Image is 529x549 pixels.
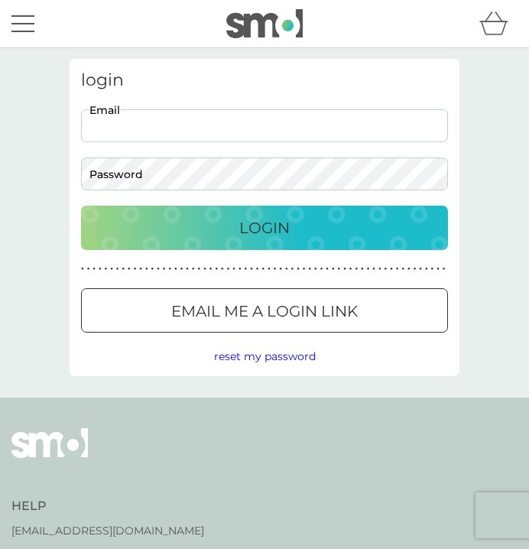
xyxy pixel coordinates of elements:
[268,265,271,273] p: ●
[361,265,364,273] p: ●
[419,265,422,273] p: ●
[407,265,411,273] p: ●
[221,265,224,273] p: ●
[11,498,204,515] h4: Help
[110,265,113,273] p: ●
[214,349,316,363] span: reset my password
[11,522,204,539] a: [EMAIL_ADDRESS][DOMAIN_NAME]
[372,265,375,273] p: ●
[163,265,166,273] p: ●
[145,265,148,273] p: ●
[431,265,434,273] p: ●
[332,265,335,273] p: ●
[87,265,90,273] p: ●
[215,265,218,273] p: ●
[186,265,189,273] p: ●
[11,428,88,480] img: smol
[209,265,213,273] p: ●
[168,265,171,273] p: ●
[232,265,235,273] p: ●
[303,265,306,273] p: ●
[239,216,290,240] p: Login
[479,8,518,39] div: basket
[92,265,96,273] p: ●
[390,265,393,273] p: ●
[203,265,206,273] p: ●
[198,265,201,273] p: ●
[134,265,137,273] p: ●
[378,265,381,273] p: ●
[11,9,34,38] button: menu
[320,265,323,273] p: ●
[139,265,142,273] p: ●
[157,265,160,273] p: ●
[256,265,259,273] p: ●
[227,265,230,273] p: ●
[425,265,428,273] p: ●
[151,265,154,273] p: ●
[437,265,440,273] p: ●
[443,265,446,273] p: ●
[214,348,316,365] button: reset my password
[261,265,264,273] p: ●
[171,299,358,323] p: Email me a login link
[343,265,346,273] p: ●
[250,265,253,273] p: ●
[355,265,358,273] p: ●
[116,265,119,273] p: ●
[239,265,242,273] p: ●
[314,265,317,273] p: ●
[396,265,399,273] p: ●
[81,288,448,333] button: Email me a login link
[99,265,102,273] p: ●
[128,265,131,273] p: ●
[349,265,352,273] p: ●
[279,265,282,273] p: ●
[326,265,329,273] p: ●
[122,265,125,273] p: ●
[297,265,300,273] p: ●
[401,265,404,273] p: ●
[192,265,195,273] p: ●
[308,265,311,273] p: ●
[81,265,84,273] p: ●
[414,265,417,273] p: ●
[285,265,288,273] p: ●
[367,265,370,273] p: ●
[226,9,303,38] img: smol
[245,265,248,273] p: ●
[385,265,388,273] p: ●
[81,206,448,250] button: Login
[81,70,448,90] h3: login
[274,265,277,273] p: ●
[180,265,183,273] p: ●
[105,265,108,273] p: ●
[291,265,294,273] p: ●
[338,265,341,273] p: ●
[174,265,177,273] p: ●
